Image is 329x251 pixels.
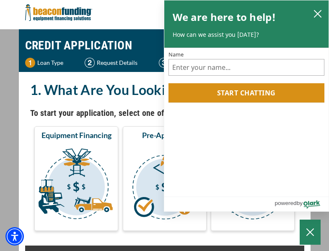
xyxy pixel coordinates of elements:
[124,143,205,227] img: Pre-Approval
[37,58,63,68] p: Loan Type
[85,58,95,68] img: Step 2
[5,227,24,246] div: Accessibility Menu
[97,58,137,68] p: Request Details
[275,198,296,208] span: powered
[297,198,303,208] span: by
[168,83,325,102] button: Start chatting
[300,220,321,245] button: Close Chatbox
[30,80,299,100] h2: 1. What Are You Looking For?
[173,9,276,26] h2: We are here to help!
[311,8,324,19] button: close chatbox
[34,126,118,231] button: Equipment Financing
[159,58,169,68] img: Step 3
[41,130,111,140] span: Equipment Financing
[142,130,187,140] span: Pre-Approval
[25,58,35,68] img: Step 1
[30,106,299,120] h4: To start your application, select one of the three options below.
[173,31,321,39] p: How can we assist you [DATE]?
[25,33,304,58] h1: CREDIT APPLICATION
[275,197,329,211] a: Powered by Olark
[36,143,117,227] img: Equipment Financing
[168,59,325,76] input: Name
[123,126,207,231] button: Pre-Approval
[168,52,325,57] label: Name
